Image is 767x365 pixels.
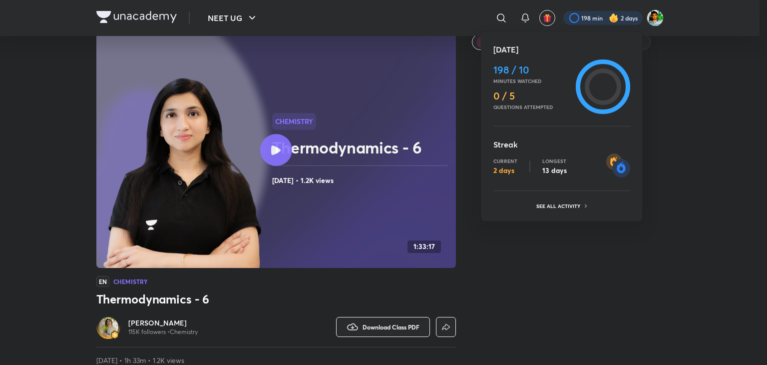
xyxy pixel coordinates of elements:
[536,203,583,209] p: See all activity
[493,43,630,55] h5: [DATE]
[542,166,567,175] p: 13 days
[493,166,517,175] p: 2 days
[493,138,630,150] h5: Streak
[542,158,567,164] p: Longest
[493,64,572,76] h4: 198 / 10
[606,153,630,177] img: streak
[493,78,572,84] p: Minutes watched
[493,104,572,110] p: Questions attempted
[493,158,517,164] p: Current
[493,90,572,102] h4: 0 / 5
